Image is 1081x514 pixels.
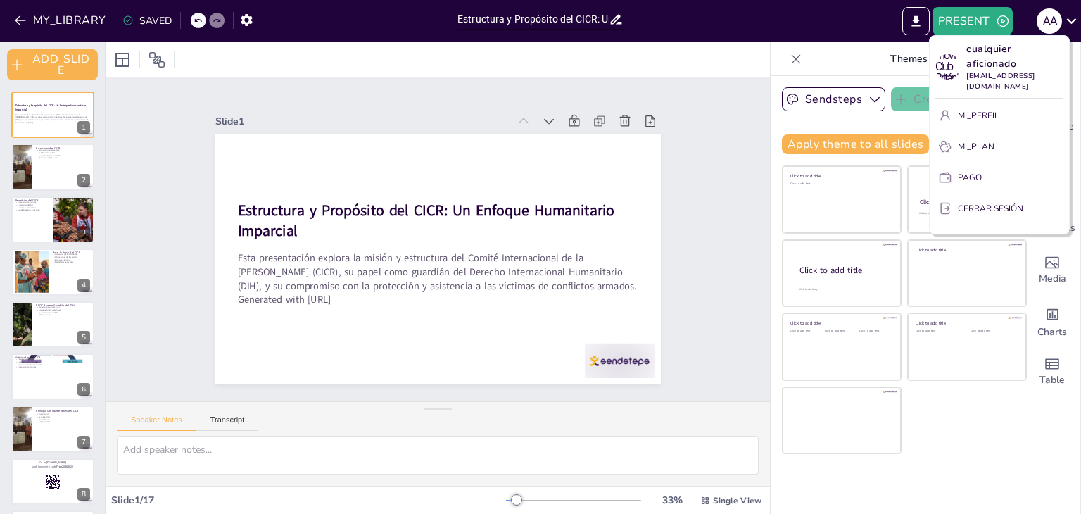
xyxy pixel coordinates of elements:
[935,104,1063,127] button: MI_PERFIL
[958,141,994,152] font: MI_PLAN
[935,37,958,96] font: Automóvil club británico
[966,71,1035,92] font: [EMAIL_ADDRESS][DOMAIN_NAME]
[958,172,982,183] font: PAGO
[958,203,1023,214] font: CERRAR SESIÓN
[935,166,1063,189] button: PAGO
[958,110,999,121] font: MI_PERFIL
[935,135,1063,158] button: MI_PLAN
[966,42,1016,70] font: cualquier aficionado
[935,197,1063,220] button: CERRAR SESIÓN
